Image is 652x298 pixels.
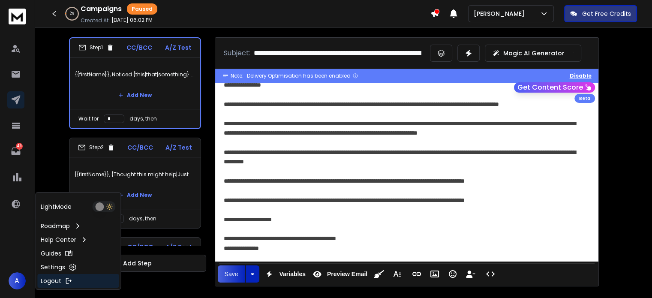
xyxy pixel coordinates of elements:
[474,9,528,18] p: [PERSON_NAME]
[325,271,369,278] span: Preview Email
[37,219,119,233] a: Roadmap
[129,215,156,222] p: days, then
[309,265,369,283] button: Preview Email
[70,11,74,16] p: 2 %
[503,49,565,57] p: Magic AI Generator
[111,187,159,204] button: Add New
[41,263,65,271] p: Settings
[16,143,23,150] p: 45
[37,233,119,247] a: Help Center
[409,265,425,283] button: Insert Link (Ctrl+K)
[41,277,61,285] p: Logout
[165,243,192,251] p: A/Z Test
[111,87,159,104] button: Add New
[78,115,99,122] p: Wait for
[41,249,61,258] p: Guides
[126,43,152,52] p: CC/BCC
[582,9,631,18] p: Get Free Credits
[111,17,153,24] p: [DATE] 06:02 PM
[277,271,307,278] span: Variables
[570,72,592,79] button: Disable
[41,202,72,211] p: Light Mode
[564,5,637,22] button: Get Free Credits
[485,45,581,62] button: Magic AI Generator
[69,138,201,229] li: Step2CC/BCCA/Z Test{{firstName}}, {Thought this might help|Just a thought that could boost} your ...
[69,255,206,272] button: Add Step
[69,37,201,129] li: Step1CC/BCCA/Z Test{{firstName}}, Noticed {this|that|something} happening at {{companyName}}Add N...
[445,265,461,283] button: Emoticons
[78,44,114,51] div: Step 1
[482,265,499,283] button: Code View
[75,63,195,87] p: {{firstName}}, Noticed {this|that|something} happening at {{companyName}}
[389,265,405,283] button: More Text
[165,143,192,152] p: A/Z Test
[127,243,153,251] p: CC/BCC
[261,265,307,283] button: Variables
[7,143,24,160] a: 45
[9,9,26,24] img: logo
[127,143,153,152] p: CC/BCC
[231,72,243,79] span: Note:
[127,3,157,15] div: Paused
[514,82,595,93] button: Get Content Score
[75,163,195,187] p: {{firstName}}, {Thought this might help|Just a thought that could boost} your pipeline at {{compa...
[41,235,76,244] p: Help Center
[463,265,479,283] button: Insert Unsubscribe Link
[9,272,26,289] button: A
[78,144,115,151] div: Step 2
[37,247,119,260] a: Guides
[247,72,358,79] div: Delivery Optimisation has been enabled
[41,222,70,230] p: Roadmap
[218,265,245,283] button: Save
[215,83,598,262] div: To enrich screen reader interactions, please activate Accessibility in Grammarly extension settings
[129,115,157,122] p: days, then
[37,260,119,274] a: Settings
[165,43,192,52] p: A/Z Test
[427,265,443,283] button: Insert Image (Ctrl+P)
[371,265,387,283] button: Clean HTML
[224,48,250,58] p: Subject:
[81,17,110,24] p: Created At:
[81,4,122,14] h1: Campaigns
[574,94,595,103] div: Beta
